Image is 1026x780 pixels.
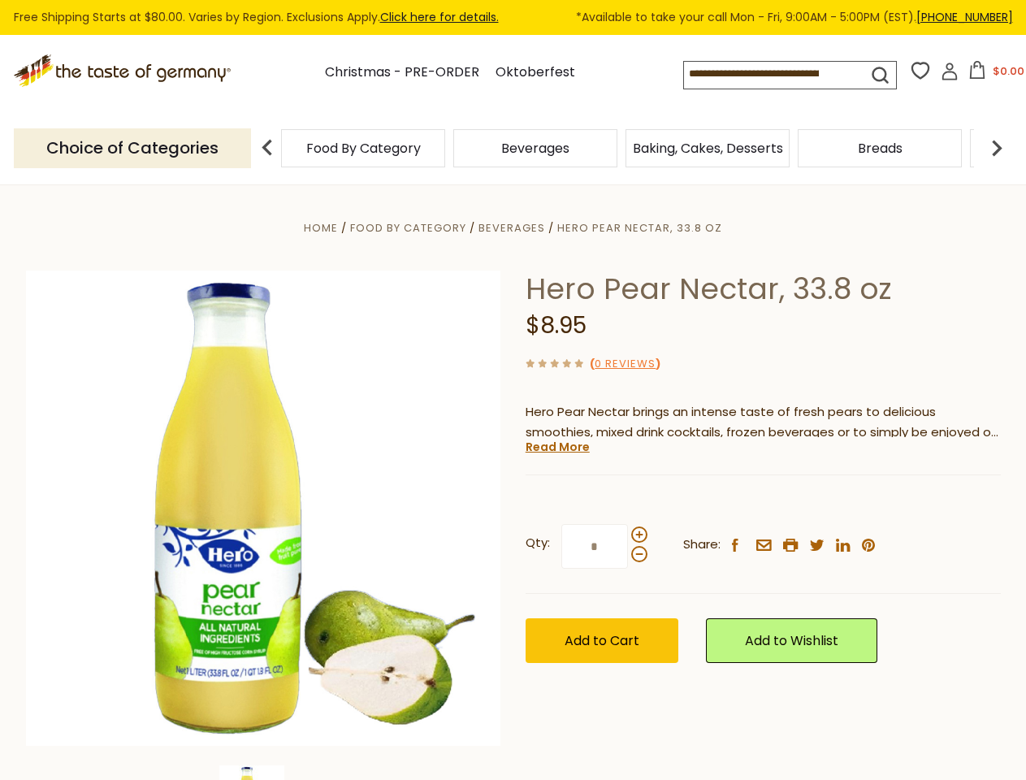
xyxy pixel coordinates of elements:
[496,62,575,84] a: Oktoberfest
[380,9,499,25] a: Click here for details.
[251,132,284,164] img: previous arrow
[590,356,660,371] span: ( )
[858,142,903,154] a: Breads
[595,356,656,373] a: 0 Reviews
[561,524,628,569] input: Qty:
[526,402,1001,443] p: Hero Pear Nectar brings an intense taste of fresh pears to delicious smoothies, mixed drink cockt...
[576,8,1013,27] span: *Available to take your call Mon - Fri, 9:00AM - 5:00PM (EST).
[501,142,569,154] a: Beverages
[478,220,545,236] a: Beverages
[981,132,1013,164] img: next arrow
[526,439,590,455] a: Read More
[526,618,678,663] button: Add to Cart
[26,271,501,746] img: Hero Pear Nectar, 33.8 oz
[350,220,466,236] a: Food By Category
[14,128,251,168] p: Choice of Categories
[325,62,479,84] a: Christmas - PRE-ORDER
[633,142,783,154] a: Baking, Cakes, Desserts
[526,533,550,553] strong: Qty:
[993,63,1024,79] span: $0.00
[14,8,1013,27] div: Free Shipping Starts at $80.00. Varies by Region. Exclusions Apply.
[565,631,639,650] span: Add to Cart
[306,142,421,154] a: Food By Category
[557,220,722,236] a: Hero Pear Nectar, 33.8 oz
[304,220,338,236] a: Home
[706,618,877,663] a: Add to Wishlist
[526,271,1001,307] h1: Hero Pear Nectar, 33.8 oz
[916,9,1013,25] a: [PHONE_NUMBER]
[683,535,721,555] span: Share:
[526,310,587,341] span: $8.95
